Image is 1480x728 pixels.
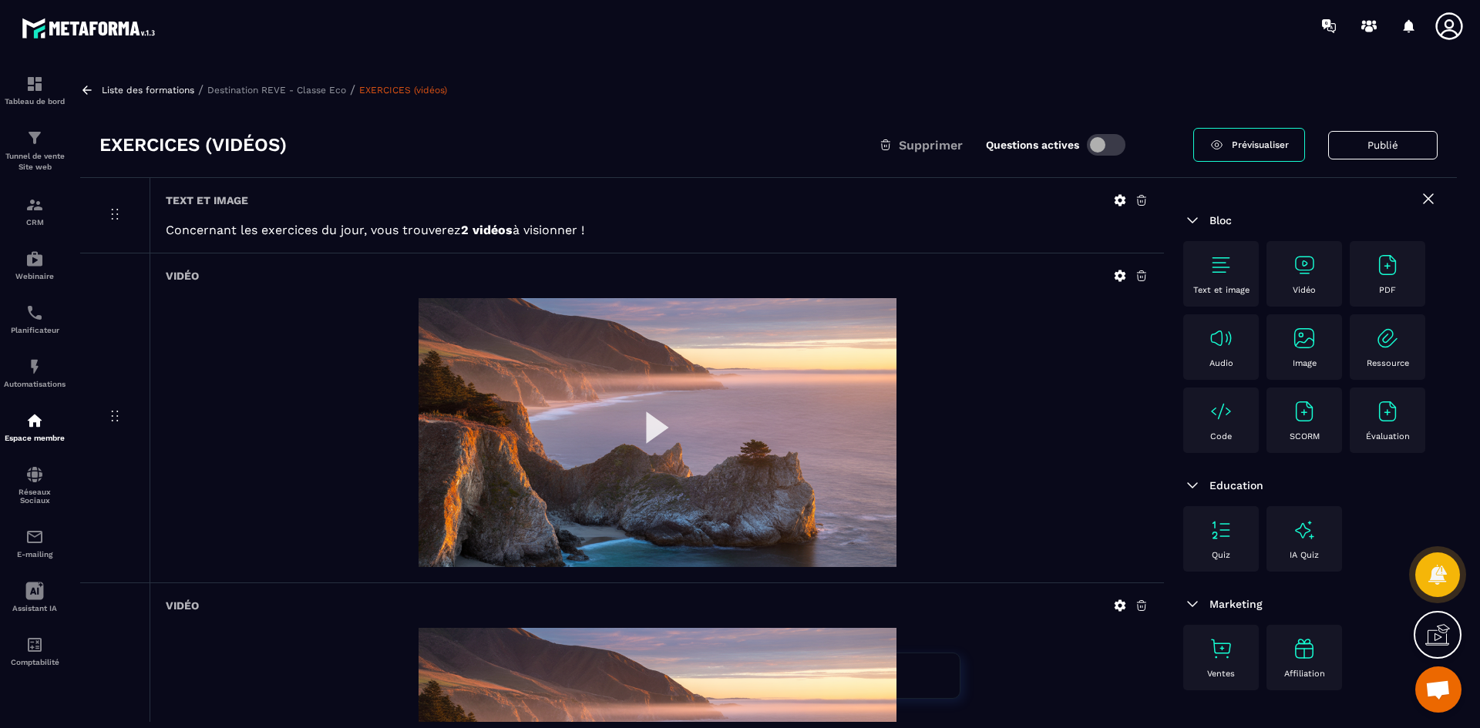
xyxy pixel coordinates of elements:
p: Audio [1209,358,1233,368]
p: Quiz [1212,550,1230,560]
a: automationsautomationsAutomatisations [4,346,66,400]
img: text-image no-wra [1292,399,1317,424]
img: text-image no-wra [1209,636,1233,661]
a: formationformationTableau de bord [4,63,66,117]
img: scheduler [25,304,44,322]
label: Questions actives [986,139,1079,151]
a: social-networksocial-networkRéseaux Sociaux [4,454,66,516]
p: Comptabilité [4,658,66,666]
img: text-image no-wra [1375,326,1400,351]
h3: EXERCICES (vidéos) [99,133,287,157]
p: Assistant IA [4,604,66,612]
a: Prévisualiser [1193,128,1305,162]
p: Webinaire [4,272,66,280]
img: automations [25,411,44,430]
a: automationsautomationsWebinaire [4,238,66,292]
p: Code [1210,431,1232,441]
h6: Vidéo [166,599,199,612]
h6: Text et image [166,194,248,206]
p: Espace membre [4,434,66,442]
img: arrow-down [1183,211,1202,230]
p: Concernant les exercices du jour, vous trouverez à visionner ! [166,223,1149,237]
span: Supprimer [899,138,963,153]
span: Marketing [1209,598,1263,610]
img: text-image no-wra [1209,399,1233,424]
span: Bloc [1209,214,1232,226]
img: text-image no-wra [1209,518,1233,542]
p: Planificateur [4,326,66,334]
img: formation [25,196,44,214]
img: text-image no-wra [1209,253,1233,277]
img: arrow-down [1183,595,1202,613]
img: thumbnail [419,298,896,567]
img: arrow-down [1183,476,1202,495]
img: formation [25,75,44,93]
img: text-image [1292,518,1317,542]
h6: Vidéo [166,270,199,282]
p: Automatisations [4,380,66,388]
img: automations [25,250,44,268]
a: schedulerschedulerPlanificateur [4,292,66,346]
a: Assistant IA [4,570,66,624]
img: accountant [25,636,44,654]
a: Destination REVE - Classe Eco [207,85,346,96]
img: email [25,528,44,546]
p: IA Quiz [1290,550,1319,560]
strong: 2 vidéos [461,223,513,237]
a: Liste des formations [102,85,194,96]
p: Tunnel de vente Site web [4,151,66,173]
img: text-image [1292,636,1317,661]
a: formationformationTunnel de vente Site web [4,117,66,184]
p: CRM [4,218,66,226]
p: Ressource [1367,358,1409,368]
p: Vidéo [1293,285,1316,295]
p: PDF [1379,285,1396,295]
a: accountantaccountantComptabilité [4,624,66,678]
img: text-image no-wra [1209,326,1233,351]
div: Ouvrir le chat [1415,666,1461,713]
p: SCORM [1290,431,1320,441]
img: formation [25,129,44,147]
img: text-image no-wra [1375,253,1400,277]
span: / [350,82,355,97]
img: automations [25,357,44,376]
span: Prévisualiser [1232,139,1289,150]
img: text-image no-wra [1292,326,1317,351]
a: EXERCICES (vidéos) [359,85,447,96]
p: Tableau de bord [4,97,66,106]
p: Text et image [1193,285,1250,295]
p: Image [1293,358,1317,368]
button: Publié [1328,131,1438,159]
span: / [198,82,203,97]
a: formationformationCRM [4,184,66,238]
img: social-network [25,465,44,484]
img: text-image no-wra [1375,399,1400,424]
p: Réseaux Sociaux [4,488,66,505]
p: Ventes [1207,669,1235,679]
a: automationsautomationsEspace membre [4,400,66,454]
p: E-mailing [4,550,66,559]
a: emailemailE-mailing [4,516,66,570]
span: Education [1209,479,1263,491]
img: logo [22,14,160,42]
p: Affiliation [1284,669,1325,679]
img: text-image no-wra [1292,253,1317,277]
p: Évaluation [1366,431,1410,441]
